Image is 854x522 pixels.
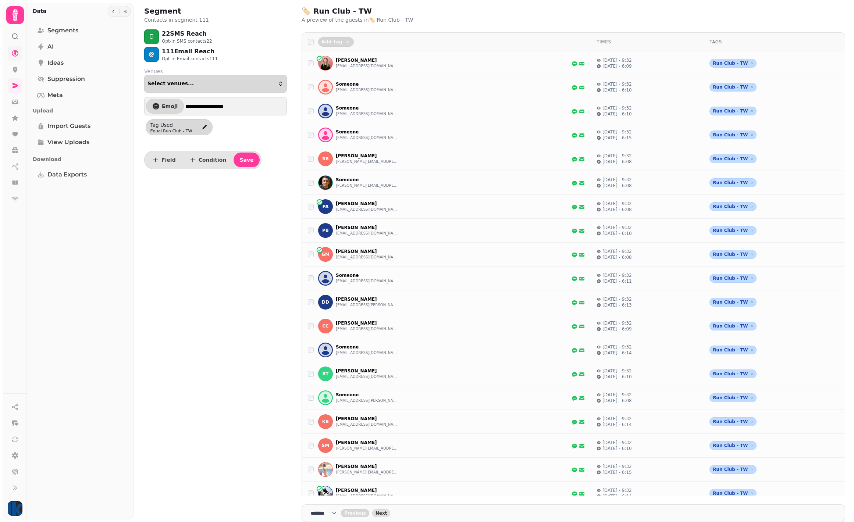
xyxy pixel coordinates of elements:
p: [DATE] - 6:08 [602,183,632,189]
p: [DATE] - 6:08 [602,159,632,165]
p: 111 Email Reach [162,47,218,56]
button: [PERSON_NAME][EMAIL_ADDRESS][PERSON_NAME][DOMAIN_NAME] [336,183,398,189]
span: SM [322,443,330,448]
button: [EMAIL_ADDRESS][DOMAIN_NAME] [336,278,398,284]
button: [PERSON_NAME][EMAIL_ADDRESS][PERSON_NAME][DOMAIN_NAME] [336,469,398,475]
p: [DATE] - 9:32 [602,201,632,207]
p: [DATE] - 6:10 [602,111,632,117]
button: [EMAIL_ADDRESS][DOMAIN_NAME] [336,63,398,69]
button: User avatar [6,501,24,516]
span: Save [239,157,253,162]
img: C F [319,56,332,70]
div: Run Club - TW [709,154,756,163]
button: [EMAIL_ADDRESS][DOMAIN_NAME] [336,350,398,356]
div: Run Club - TW [709,489,756,498]
p: [DATE] - 6:10 [602,446,632,451]
button: [PERSON_NAME][EMAIL_ADDRESS][DOMAIN_NAME] [336,159,398,165]
p: [DATE] - 6:08 [602,254,632,260]
p: 22 SMS Reach [162,29,212,38]
button: Add tag [318,37,354,47]
p: [DATE] - 9:32 [602,320,632,326]
a: Ideas [33,56,128,70]
button: [EMAIL_ADDRESS][DOMAIN_NAME] [336,254,398,260]
a: Suppression [33,72,128,86]
div: Run Club - TW [709,107,756,115]
p: [DATE] - 6:08 [602,398,632,404]
p: [DATE] - 9:32 [602,81,632,87]
button: next [372,509,391,517]
div: Run Club - TW [709,202,756,211]
button: [EMAIL_ADDRESS][DOMAIN_NAME] [336,374,398,380]
label: Venues [144,68,287,75]
p: [DATE] - 9:32 [602,177,632,183]
button: [PERSON_NAME][EMAIL_ADDRESS][PERSON_NAME][DOMAIN_NAME] [336,446,398,451]
p: [DATE] - 9:32 [602,296,632,302]
p: Someone [336,344,398,350]
h2: 🏷️ Run Club - TW [302,6,443,16]
div: Run Club - TW [709,226,756,235]
div: Run Club - TW [709,130,756,139]
p: Someone [336,177,398,183]
a: Meta [33,88,128,103]
p: [DATE] - 6:13 [602,302,632,308]
button: [EMAIL_ADDRESS][DOMAIN_NAME] [336,422,398,428]
span: Equal Run Club - TW [150,129,195,133]
button: [EMAIL_ADDRESS][PERSON_NAME][DOMAIN_NAME] [336,302,398,308]
span: Previous [344,511,366,515]
a: View Uploads [33,135,128,150]
p: [DATE] - 9:32 [602,464,632,469]
span: Condition [199,157,227,162]
p: Someone [336,129,398,135]
span: SB [322,156,329,161]
p: [PERSON_NAME] [336,201,398,207]
span: Ideas [47,58,64,67]
p: [PERSON_NAME] [336,57,398,63]
p: A preview of the guests in 🏷️ Run Club - TW [302,16,490,24]
p: [DATE] - 6:15 [602,135,632,141]
p: [PERSON_NAME] [336,416,398,422]
p: [PERSON_NAME] [336,249,398,254]
p: Download [33,153,128,166]
p: [DATE] - 6:14 [602,350,632,356]
div: Run Club - TW [709,322,756,330]
button: edit [198,121,211,133]
p: Opt-in SMS contacts 22 [162,38,212,44]
p: [DATE] - 6:14 [602,493,632,499]
p: [DATE] - 6:15 [602,469,632,475]
p: Contacts in segment 111 [144,16,209,24]
p: [DATE] - 6:11 [602,278,632,284]
p: [DATE] - 6:10 [602,374,632,380]
p: [DATE] - 9:32 [602,392,632,398]
span: PA [323,204,329,209]
button: [EMAIL_ADDRESS][PERSON_NAME][DOMAIN_NAME] [336,398,398,404]
div: Times [597,39,698,45]
p: Someone [336,81,398,87]
p: [PERSON_NAME] [336,320,398,326]
p: [PERSON_NAME] [336,153,398,159]
p: [DATE] - 9:32 [602,344,632,350]
div: Run Club - TW [709,178,756,187]
p: [PERSON_NAME] [336,368,398,374]
button: [EMAIL_ADDRESS][DOMAIN_NAME] [336,135,398,141]
span: View Uploads [47,138,89,147]
div: Run Club - TW [709,59,756,68]
span: Field [161,157,176,162]
div: Run Club - TW [709,441,756,450]
span: Tag used [150,121,195,129]
span: KB [322,419,329,424]
p: [DATE] - 6:09 [602,326,632,332]
p: [DATE] - 9:32 [602,153,632,159]
button: Field [146,153,182,167]
p: [PERSON_NAME] [336,296,398,302]
div: Run Club - TW [709,274,756,283]
button: Condition [183,153,232,167]
p: Someone [336,105,398,111]
p: [DATE] - 9:32 [602,487,632,493]
h2: Segment [144,6,209,16]
div: Run Club - TW [709,346,756,354]
button: [EMAIL_ADDRESS][DOMAIN_NAME] [336,111,398,117]
span: Emoji [162,104,178,109]
span: GM [321,252,330,257]
button: [EMAIL_ADDRESS][DOMAIN_NAME] [336,230,398,236]
p: [DATE] - 6:10 [602,87,632,93]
